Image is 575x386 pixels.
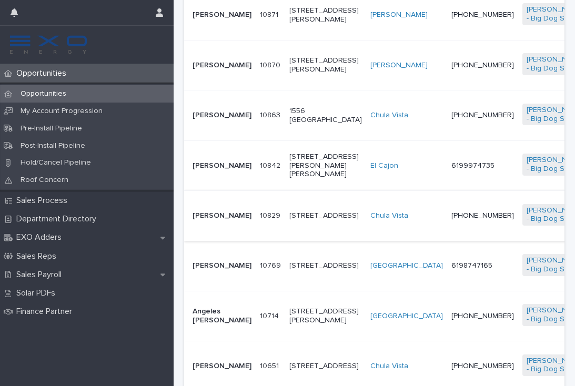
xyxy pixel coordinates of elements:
[289,6,362,24] p: [STREET_ADDRESS][PERSON_NAME]
[12,251,65,261] p: Sales Reps
[12,307,80,317] p: Finance Partner
[260,159,283,170] p: 10842
[289,107,362,125] p: 1556 [GEOGRAPHIC_DATA]
[370,312,443,321] a: [GEOGRAPHIC_DATA]
[451,111,514,119] a: [PHONE_NUMBER]
[12,288,64,298] p: Solar PDFs
[451,312,514,320] a: [PHONE_NUMBER]
[289,153,362,179] p: [STREET_ADDRESS][PERSON_NAME][PERSON_NAME]
[193,211,251,220] p: [PERSON_NAME]
[289,56,362,74] p: [STREET_ADDRESS][PERSON_NAME]
[12,107,111,116] p: My Account Progression
[260,259,283,270] p: 10769
[260,209,283,220] p: 10829
[289,307,362,325] p: [STREET_ADDRESS][PERSON_NAME]
[193,362,251,371] p: [PERSON_NAME]
[451,62,514,69] a: [PHONE_NUMBER]
[370,161,398,170] a: El Cajon
[12,176,77,185] p: Roof Concern
[451,162,495,169] a: 6199974735
[289,211,362,220] p: [STREET_ADDRESS]
[370,362,408,371] a: Chula Vista
[260,360,281,371] p: 10651
[12,232,70,242] p: EXO Adders
[193,261,251,270] p: [PERSON_NAME]
[451,11,514,18] a: [PHONE_NUMBER]
[193,61,251,70] p: [PERSON_NAME]
[193,111,251,120] p: [PERSON_NAME]
[370,111,408,120] a: Chula Vista
[8,34,88,55] img: FKS5r6ZBThi8E5hshIGi
[451,212,514,219] a: [PHONE_NUMBER]
[260,109,283,120] p: 10863
[12,68,75,78] p: Opportunities
[12,196,76,206] p: Sales Process
[12,158,99,167] p: Hold/Cancel Pipeline
[260,59,283,70] p: 10870
[260,8,280,19] p: 10871
[12,89,75,98] p: Opportunities
[451,262,492,269] a: 6198747165
[289,261,362,270] p: [STREET_ADDRESS]
[12,214,105,224] p: Department Directory
[370,61,428,70] a: [PERSON_NAME]
[193,161,251,170] p: [PERSON_NAME]
[289,362,362,371] p: [STREET_ADDRESS]
[260,310,281,321] p: 10714
[12,270,70,280] p: Sales Payroll
[451,362,514,370] a: [PHONE_NUMBER]
[370,261,443,270] a: [GEOGRAPHIC_DATA]
[370,11,428,19] a: [PERSON_NAME]
[12,124,90,133] p: Pre-Install Pipeline
[12,141,94,150] p: Post-Install Pipeline
[193,11,251,19] p: [PERSON_NAME]
[370,211,408,220] a: Chula Vista
[193,307,251,325] p: Angeles [PERSON_NAME]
